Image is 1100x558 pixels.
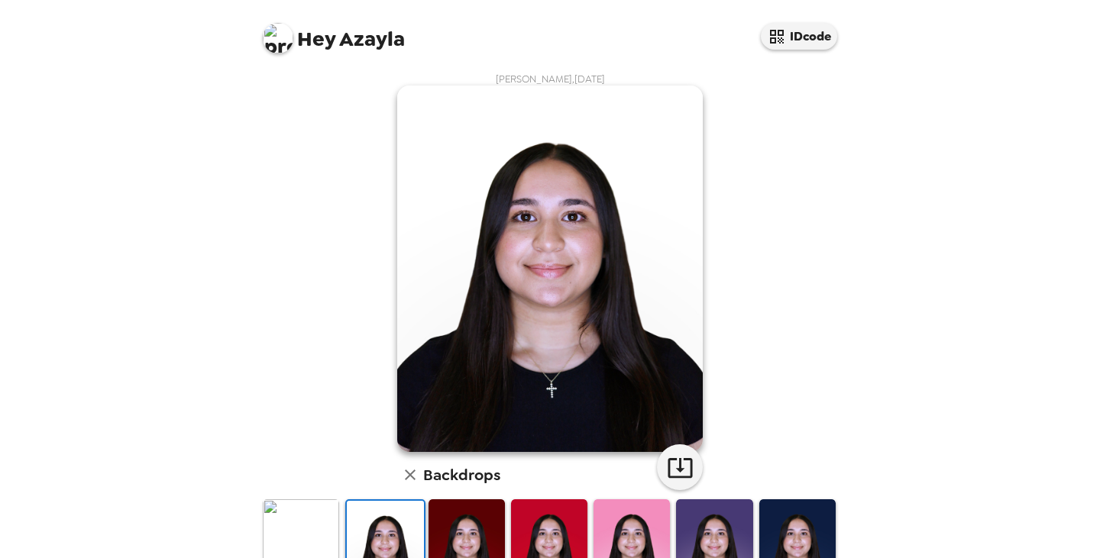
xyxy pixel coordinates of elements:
span: [PERSON_NAME] , [DATE] [496,73,605,85]
span: Hey [297,25,335,53]
img: user [397,85,703,452]
img: profile pic [263,23,293,53]
h6: Backdrops [423,463,500,487]
button: IDcode [761,23,837,50]
span: Azayla [263,15,405,50]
